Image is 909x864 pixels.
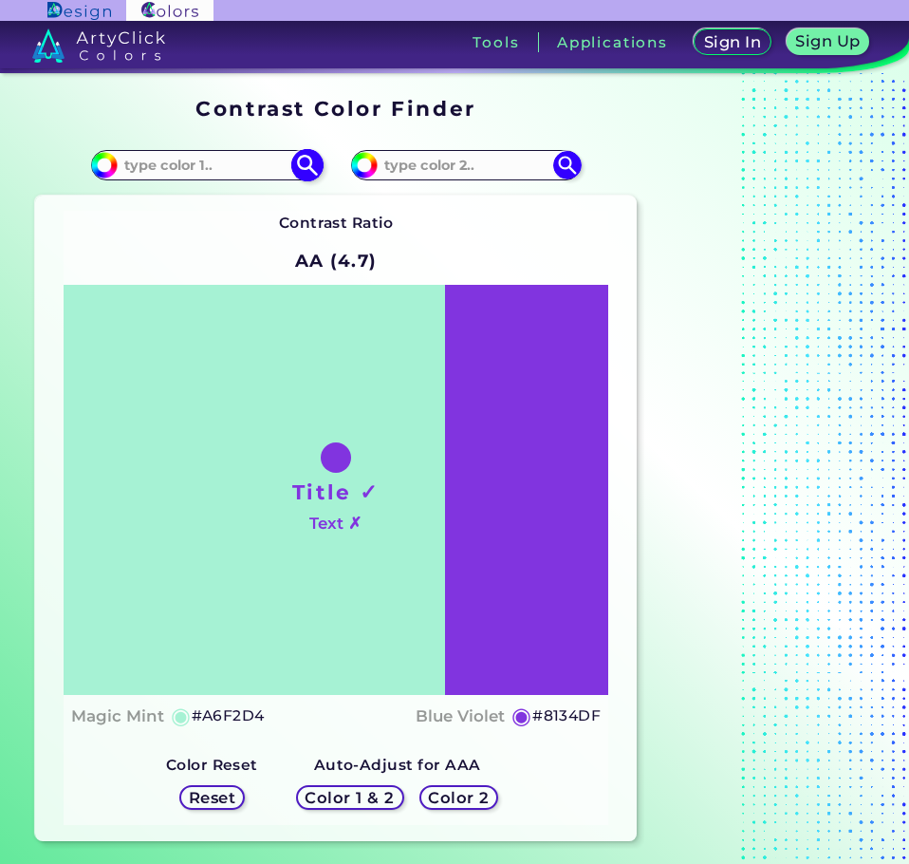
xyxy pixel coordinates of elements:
[473,35,519,49] h3: Tools
[416,703,505,730] h4: Blue Violet
[790,30,866,55] a: Sign Up
[798,34,857,48] h5: Sign Up
[166,756,258,774] strong: Color Reset
[378,152,554,178] input: type color 2..
[71,703,164,730] h4: Magic Mint
[47,2,111,20] img: ArtyClick Design logo
[532,704,601,728] h5: #8134DF
[553,151,582,179] img: icon search
[697,30,768,55] a: Sign In
[195,94,475,122] h1: Contrast Color Finder
[557,35,668,49] h3: Applications
[287,239,386,281] h2: AA (4.7)
[511,704,532,727] h5: ◉
[279,214,394,232] strong: Contrast Ratio
[290,148,324,181] img: icon search
[431,790,487,804] h5: Color 2
[292,478,380,506] h1: Title ✓
[118,152,294,178] input: type color 1..
[192,704,265,728] h5: #A6F2D4
[191,790,233,804] h5: Reset
[706,35,758,49] h5: Sign In
[32,28,166,63] img: logo_artyclick_colors_white.svg
[171,704,192,727] h5: ◉
[309,790,391,804] h5: Color 1 & 2
[314,756,481,774] strong: Auto-Adjust for AAA
[309,510,362,537] h4: Text ✗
